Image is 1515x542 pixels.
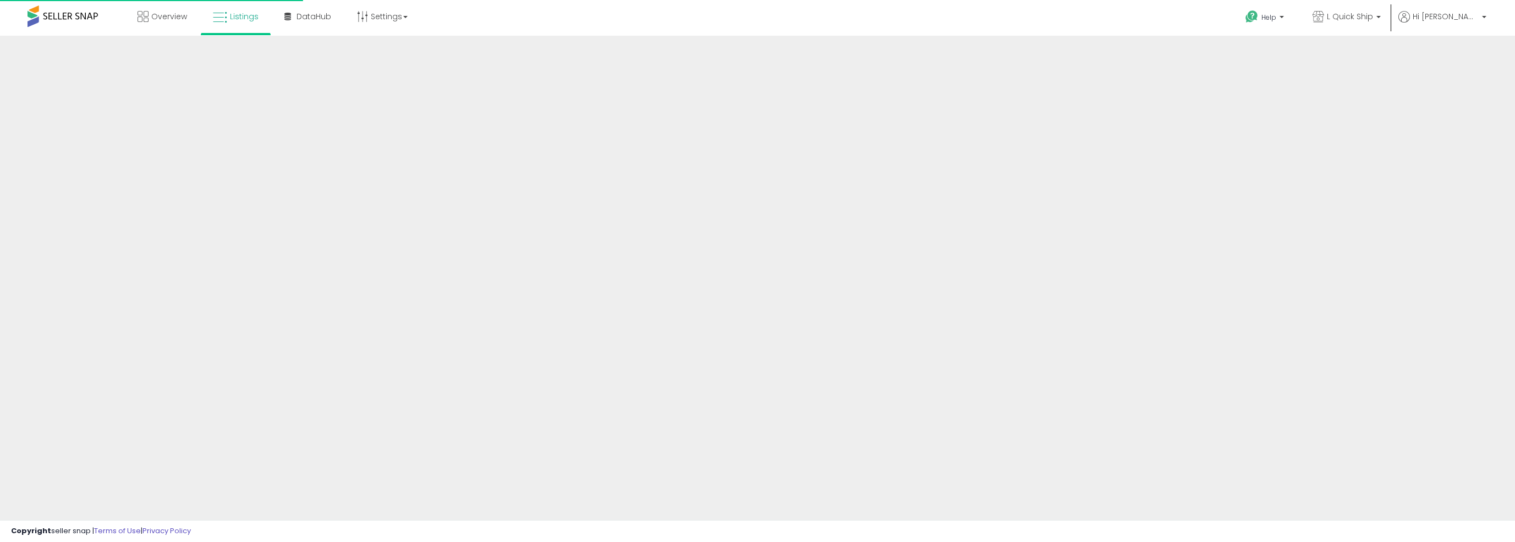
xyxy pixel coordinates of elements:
a: Help [1237,2,1295,36]
span: Help [1261,13,1276,22]
span: L Quick Ship [1327,11,1373,22]
span: Hi [PERSON_NAME] [1413,11,1479,22]
i: Get Help [1245,10,1259,24]
span: DataHub [297,11,331,22]
a: Hi [PERSON_NAME] [1398,11,1486,36]
span: Listings [230,11,259,22]
span: Overview [151,11,187,22]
